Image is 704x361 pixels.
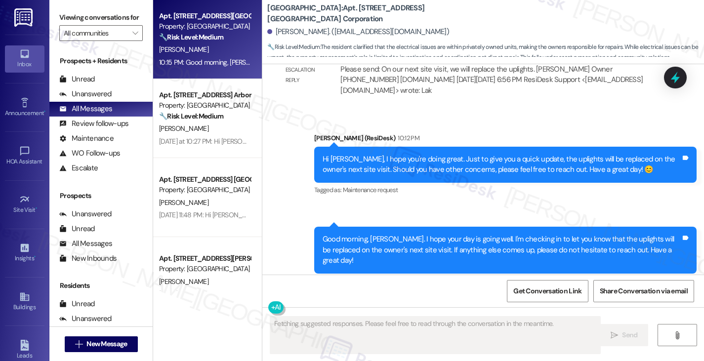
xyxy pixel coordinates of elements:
span: New Message [86,339,127,349]
div: Property: [GEOGRAPHIC_DATA] [159,185,250,195]
div: Unanswered [59,314,112,324]
div: Prospects + Residents [49,56,153,66]
div: Escalate [59,163,98,173]
a: HOA Assistant [5,143,44,169]
strong: 🔧 Risk Level: Medium [159,112,223,120]
div: Unanswered [59,209,112,219]
div: ResiDesk escalation reply -> Please send: On our next site visit, we will replace the uplights. [... [340,53,643,95]
input: All communities [64,25,127,41]
b: [GEOGRAPHIC_DATA]: Apt. [STREET_ADDRESS][GEOGRAPHIC_DATA] Corporation [267,3,465,24]
button: Share Conversation via email [593,280,694,302]
a: Insights • [5,240,44,266]
span: [PERSON_NAME] [159,45,208,54]
button: New Message [65,336,138,352]
div: Residents [49,281,153,291]
strong: 🔧 Risk Level: Medium [267,43,320,51]
span: [PERSON_NAME] [159,124,208,133]
div: Tagged as: [314,183,697,197]
div: Unread [59,224,95,234]
span: [PERSON_NAME] [159,277,208,286]
i:  [611,331,618,339]
div: Unanswered [59,89,112,99]
div: New Inbounds [59,253,117,264]
div: Good morning, [PERSON_NAME]. I hope your day is going well. I'm checking in to let you know that ... [323,234,681,266]
label: Viewing conversations for [59,10,143,25]
div: Tagged as: [314,274,697,288]
div: 10:12 PM [395,133,419,143]
div: [DATE] 5:14 AM: Here's a quick update. The ARC application fee is $35.00. Should you have other c... [159,289,599,298]
span: • [44,108,45,115]
div: Apt. [STREET_ADDRESS] Arbor Valley Townhomes Homeowners Association, Inc. [159,90,250,100]
span: • [36,205,37,212]
img: ResiDesk Logo [14,8,35,27]
div: Review follow-ups [59,119,128,129]
span: Maintenance request [343,186,398,194]
div: [PERSON_NAME]. ([EMAIL_ADDRESS][DOMAIN_NAME]) [267,27,449,37]
div: Apt. [STREET_ADDRESS] [GEOGRAPHIC_DATA] Corporation [159,174,250,185]
i:  [673,331,681,339]
div: Unread [59,299,95,309]
div: Apt. [STREET_ADDRESS][GEOGRAPHIC_DATA] Corporation [159,11,250,21]
span: : The resident clarified that the electrical issues are within privately owned units, making the ... [267,42,704,63]
span: [PERSON_NAME] [159,198,208,207]
div: All Messages [59,239,112,249]
div: Unread [59,74,95,84]
div: Apt. [STREET_ADDRESS][PERSON_NAME] Arbor Valley Townhomes Homeowners Association, Inc. [159,253,250,264]
span: Share Conversation via email [600,286,688,296]
i:  [75,340,83,348]
div: All Messages [59,104,112,114]
div: Maintenance [59,133,114,144]
span: • [34,253,36,260]
textarea: Fetching suggested responses. Please feel free to read through the conversation in the meantime. [270,317,600,354]
div: Email escalation reply [286,54,324,86]
div: Property: [GEOGRAPHIC_DATA] [159,264,250,274]
button: Send [600,324,648,346]
strong: 🔧 Risk Level: Medium [159,33,223,41]
div: [PERSON_NAME] (ResiDesk) [314,133,697,147]
span: Get Conversation Link [513,286,581,296]
a: Site Visit • [5,191,44,218]
a: Inbox [5,45,44,72]
i:  [132,29,138,37]
div: Property: [GEOGRAPHIC_DATA] [159,100,250,111]
button: Get Conversation Link [507,280,588,302]
div: Prospects [49,191,153,201]
a: Buildings [5,288,44,315]
div: Property: [GEOGRAPHIC_DATA] [159,21,250,32]
div: Hi [PERSON_NAME], I hope you're doing great. Just to give you a quick update, the uplights will b... [323,154,681,175]
div: WO Follow-ups [59,148,120,159]
span: Send [622,330,637,340]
